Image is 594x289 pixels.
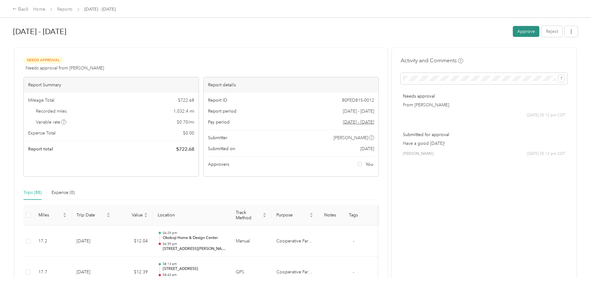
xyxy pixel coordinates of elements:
span: caret-up [106,212,110,215]
th: Notes [318,205,342,226]
td: [DATE] [72,226,115,257]
span: caret-down [309,215,313,218]
p: From [PERSON_NAME] [403,102,565,108]
span: $ 0.00 [183,130,194,136]
span: Trip Date [77,212,105,218]
span: Recorded miles [36,108,67,114]
span: $ 0.70 / mi [177,119,194,125]
td: GPS [231,257,271,288]
span: Value [120,212,143,218]
td: Cooperative Farmers Elevator (CFE) [271,257,318,288]
span: Mileage Total [28,97,54,104]
span: Report total [28,146,53,152]
td: $12.39 [115,257,153,288]
th: Value [115,205,153,226]
h1: Aug 1 - 31, 2025 [13,24,508,39]
span: Pay period [208,119,230,125]
span: Submitted on [208,145,235,152]
span: Report period [208,108,236,114]
span: Needs Approval [23,57,63,64]
span: $ 722.68 [176,145,194,153]
p: [STREET_ADDRESS][PERSON_NAME] [163,246,226,252]
span: Approvers [208,161,229,168]
div: Report details [204,77,379,93]
span: [DATE] [360,145,374,152]
span: You [366,161,373,168]
span: Miles [38,212,62,218]
p: Okoboji Home & Design Center [163,235,226,241]
span: 1,032.4 mi [173,108,194,114]
td: 17.2 [33,226,72,257]
div: Expense (0) [52,189,75,196]
span: caret-down [263,215,266,218]
a: Reports [57,7,72,12]
p: 04:29 pm [163,231,226,235]
span: Variable rate [36,119,67,125]
span: caret-up [144,212,148,215]
button: Reject [542,26,562,37]
span: [DATE] - [DATE] [84,6,116,13]
p: Needs approval [403,93,565,99]
span: - [353,238,354,244]
span: [DATE] - [DATE] [343,108,374,114]
p: 08:43 am [163,273,226,277]
td: Manual [231,226,271,257]
a: Home [33,7,45,12]
p: [STREET_ADDRESS] [163,266,226,272]
span: Report ID [208,97,227,104]
div: Report Summary [24,77,199,93]
th: Purpose [271,205,318,226]
span: caret-down [106,215,110,218]
td: [DATE] [72,257,115,288]
span: caret-up [309,212,313,215]
span: caret-up [263,212,266,215]
span: Go to pay period [343,119,374,125]
span: [DATE] 05:12 pm CDT [527,151,565,157]
td: 17.7 [33,257,72,288]
p: Have a good [DATE]! [403,140,565,147]
span: Submitter [208,134,227,141]
span: caret-down [63,215,67,218]
th: Location [153,205,231,226]
span: 80FED815-0012 [342,97,374,104]
div: Back [12,6,29,13]
th: Track Method [231,205,271,226]
th: Miles [33,205,72,226]
span: [PERSON_NAME] [403,151,433,157]
td: Cooperative Farmers Elevator (CFE) [271,226,318,257]
th: Trip Date [72,205,115,226]
th: Tags [342,205,365,226]
span: - [353,269,354,275]
p: 04:59 pm [163,242,226,246]
span: Expense Total [28,130,56,136]
p: 08:13 am [163,262,226,266]
p: Okoboji Home & Design Center [163,277,226,283]
span: caret-down [144,215,148,218]
span: Needs approval from [PERSON_NAME] [26,65,104,71]
div: Trips (88) [23,189,42,196]
span: caret-up [63,212,67,215]
iframe: Everlance-gr Chat Button Frame [559,254,594,289]
span: [DATE] 05:12 pm CDT [527,113,565,118]
span: Track Method [236,210,261,221]
p: Submitted for approval [403,131,565,138]
span: Purpose [276,212,308,218]
button: Approve [513,26,539,37]
span: [PERSON_NAME] [334,134,368,141]
h4: Activity and Comments [401,57,463,64]
span: $ 722.68 [178,97,194,104]
td: $12.04 [115,226,153,257]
